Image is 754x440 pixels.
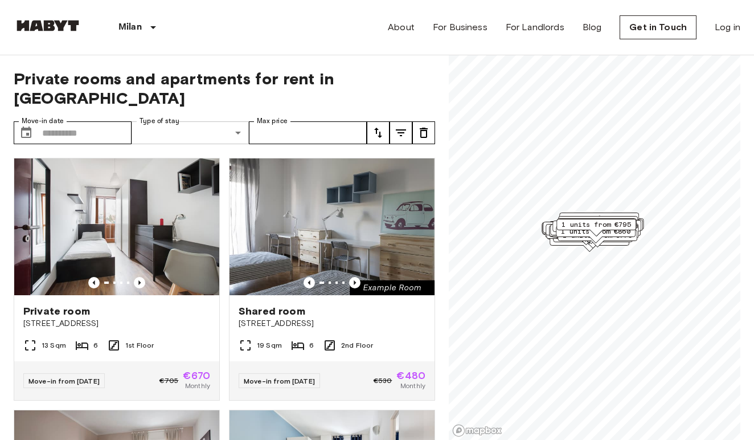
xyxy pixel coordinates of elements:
[22,116,64,126] label: Move-in date
[185,381,210,391] span: Monthly
[452,424,502,437] a: Mapbox logo
[309,340,314,351] span: 6
[542,223,622,241] div: Map marker
[412,121,435,144] button: tune
[244,377,315,385] span: Move-in from [DATE]
[93,340,98,351] span: 6
[14,158,219,295] img: Marketing picture of unit IT-14-034-001-05H
[14,158,220,401] a: Marketing picture of unit IT-14-034-001-05HPrevious imagePrevious imagePrivate room[STREET_ADDRES...
[543,222,622,239] div: Map marker
[559,213,639,230] div: Map marker
[257,116,288,126] label: Max price
[546,224,625,242] div: Map marker
[134,277,145,288] button: Previous image
[400,381,425,391] span: Monthly
[620,15,696,39] a: Get in Touch
[239,318,425,329] span: [STREET_ADDRESS]
[549,221,629,239] div: Map marker
[230,158,435,295] img: Marketing picture of unit IT-14-029-003-04H
[125,340,154,351] span: 1st Floor
[159,376,179,386] span: €705
[550,224,630,242] div: Map marker
[14,69,435,108] span: Private rooms and apartments for rent in [GEOGRAPHIC_DATA]
[118,21,142,34] p: Milan
[229,158,435,401] a: Marketing picture of unit IT-14-029-003-04HPrevious imagePrevious imageShared room[STREET_ADDRESS...
[23,318,210,329] span: [STREET_ADDRESS]
[396,370,425,381] span: €480
[556,226,636,243] div: Map marker
[367,121,390,144] button: tune
[28,377,100,385] span: Move-in from [DATE]
[555,227,639,245] div: Map marker
[304,277,315,288] button: Previous image
[14,20,82,31] img: Habyt
[549,225,629,243] div: Map marker
[390,121,412,144] button: tune
[506,21,564,34] a: For Landlords
[239,304,305,318] span: Shared room
[556,219,636,237] div: Map marker
[542,222,621,240] div: Map marker
[557,218,637,236] div: Map marker
[341,340,373,351] span: 2nd Floor
[388,21,415,34] a: About
[349,277,360,288] button: Previous image
[560,218,644,236] div: Map marker
[183,370,210,381] span: €670
[548,222,617,233] span: 1 units from €655
[558,216,638,234] div: Map marker
[563,217,633,227] span: 4 units from €705
[15,121,38,144] button: Choose date
[374,376,392,386] span: €530
[562,219,631,230] span: 1 units from €795
[552,221,632,238] div: Map marker
[23,304,90,318] span: Private room
[140,116,179,126] label: Type of stay
[564,213,634,223] span: 1 units from €635
[88,277,100,288] button: Previous image
[715,21,740,34] a: Log in
[257,340,282,351] span: 19 Sqm
[433,21,487,34] a: For Business
[555,225,638,243] div: Map marker
[42,340,66,351] span: 13 Sqm
[583,21,602,34] a: Blog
